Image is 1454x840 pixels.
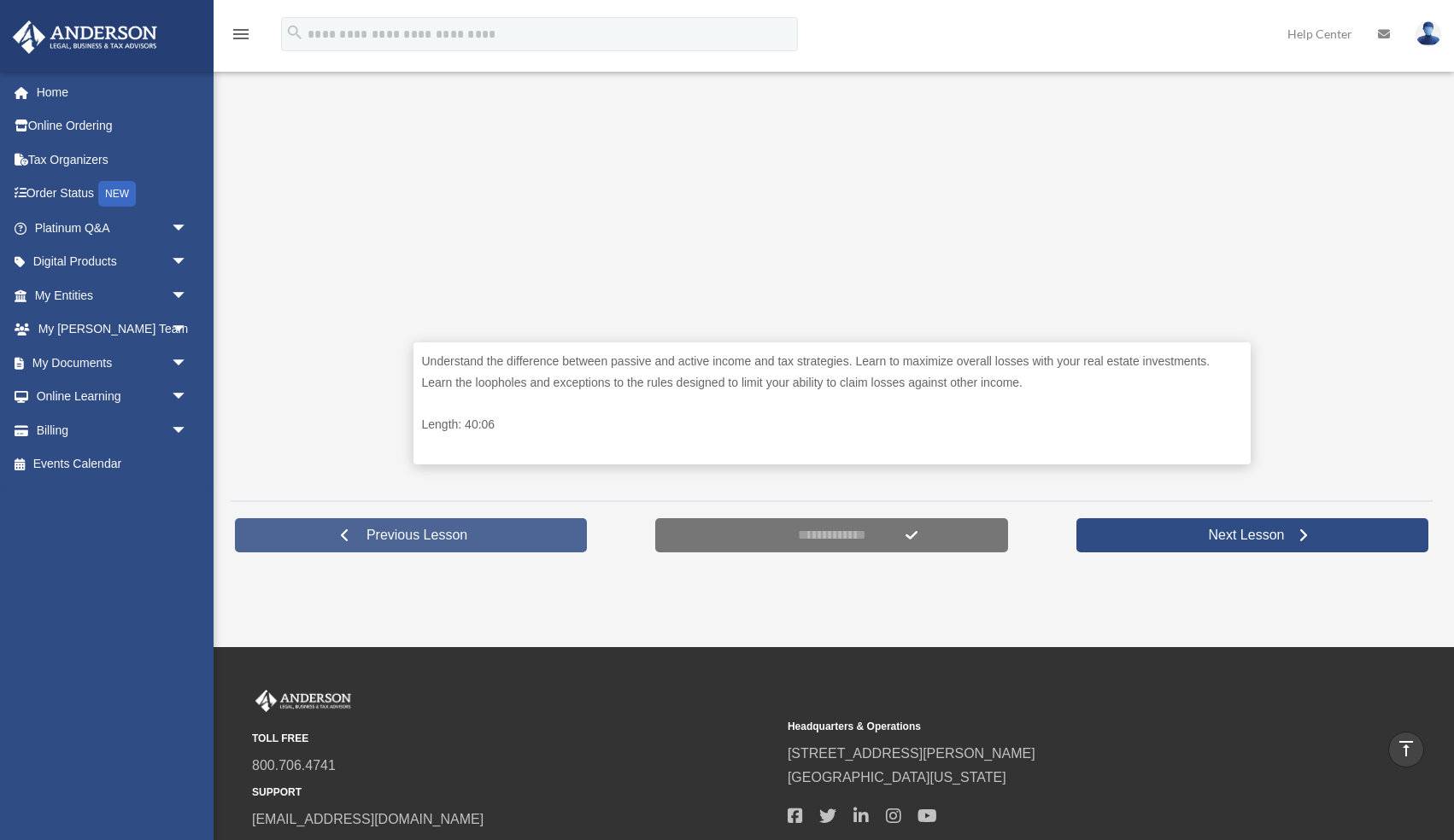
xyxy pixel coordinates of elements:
small: Headquarters & Operations [788,718,1311,736]
i: search [285,23,304,42]
small: SUPPORT [252,784,776,802]
p: Understand the difference between passive and active income and tax strategies. Learn to maximize... [422,351,1242,393]
a: 800.706.4741 [252,758,336,773]
a: Tax Organizers [12,143,214,177]
small: TOLL FREE [252,730,776,748]
span: arrow_drop_down [171,380,205,415]
img: Anderson Advisors Platinum Portal [8,20,162,54]
div: NEW [98,181,136,207]
span: arrow_drop_down [171,211,205,246]
a: My Documentsarrow_drop_down [12,346,214,380]
i: vertical_align_top [1396,738,1416,759]
a: My [PERSON_NAME] Teamarrow_drop_down [12,312,214,347]
a: Home [12,75,214,109]
span: Next Lesson [1194,527,1298,544]
span: arrow_drop_down [171,346,205,381]
a: Platinum Q&Aarrow_drop_down [12,211,214,245]
a: Events Calendar [12,447,214,481]
img: User Pic [1416,21,1441,46]
p: Length: 40:06 [422,414,1242,435]
a: menu [231,30,251,44]
a: Billingarrow_drop_down [12,413,214,447]
a: [STREET_ADDRESS][PERSON_NAME] [788,746,1035,761]
a: vertical_align_top [1388,732,1424,767]
span: arrow_drop_down [171,312,205,347]
span: arrow_drop_down [171,278,205,313]
i: menu [231,24,251,44]
a: Previous Lesson [235,518,587,552]
span: arrow_drop_down [171,245,205,280]
a: Online Learningarrow_drop_down [12,380,214,414]
a: My Entitiesarrow_drop_down [12,278,214,312]
span: Previous Lesson [353,527,481,544]
a: [GEOGRAPHIC_DATA][US_STATE] [788,770,1006,785]
img: Anderson Advisors Platinum Portal [252,690,355,712]
a: Online Ordering [12,109,214,143]
a: Order StatusNEW [12,177,214,212]
a: Digital Productsarrow_drop_down [12,245,214,279]
a: Next Lesson [1076,518,1428,552]
span: arrow_drop_down [171,413,205,448]
a: [EMAIL_ADDRESS][DOMAIN_NAME] [252,812,484,826]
